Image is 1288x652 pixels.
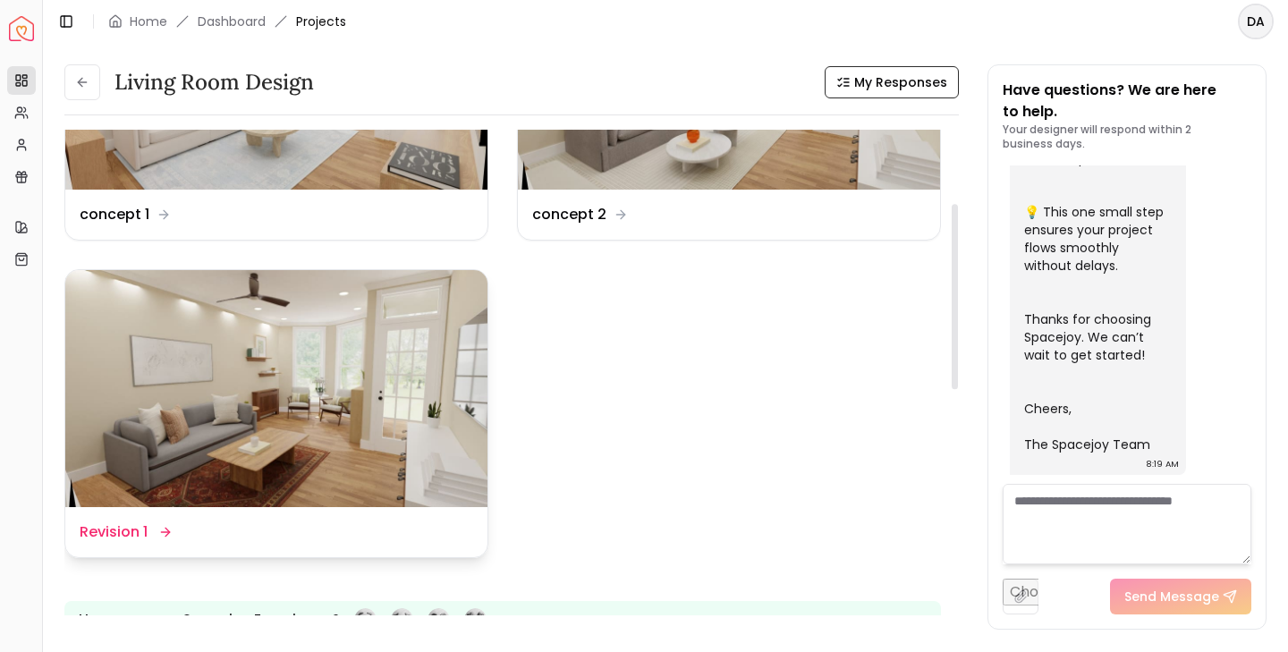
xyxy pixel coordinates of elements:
a: Dashboard [198,13,266,30]
img: Revision 1 [65,270,487,508]
p: Your designer will respond within 2 business days. [1003,123,1251,151]
dd: concept 2 [532,204,606,225]
p: How was your Spacejoy Experience? [79,609,340,631]
button: How was your Spacejoy Experience?Feeling terribleFeeling badFeeling goodFeeling awesome [64,601,941,638]
button: My Responses [825,66,959,98]
a: Revision 1Revision 1 [64,269,488,559]
a: Home [130,13,167,30]
span: Projects [296,13,346,30]
span: DA [1240,5,1272,38]
nav: breadcrumb [108,13,346,30]
p: Have questions? We are here to help. [1003,80,1251,123]
a: Spacejoy [9,16,34,41]
span: My Responses [854,73,947,91]
dd: concept 1 [80,204,149,225]
h3: Living Room design [114,68,314,97]
dd: Revision 1 [80,521,148,543]
div: 8:19 AM [1146,455,1179,473]
button: DA [1238,4,1274,39]
img: Spacejoy Logo [9,16,34,41]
